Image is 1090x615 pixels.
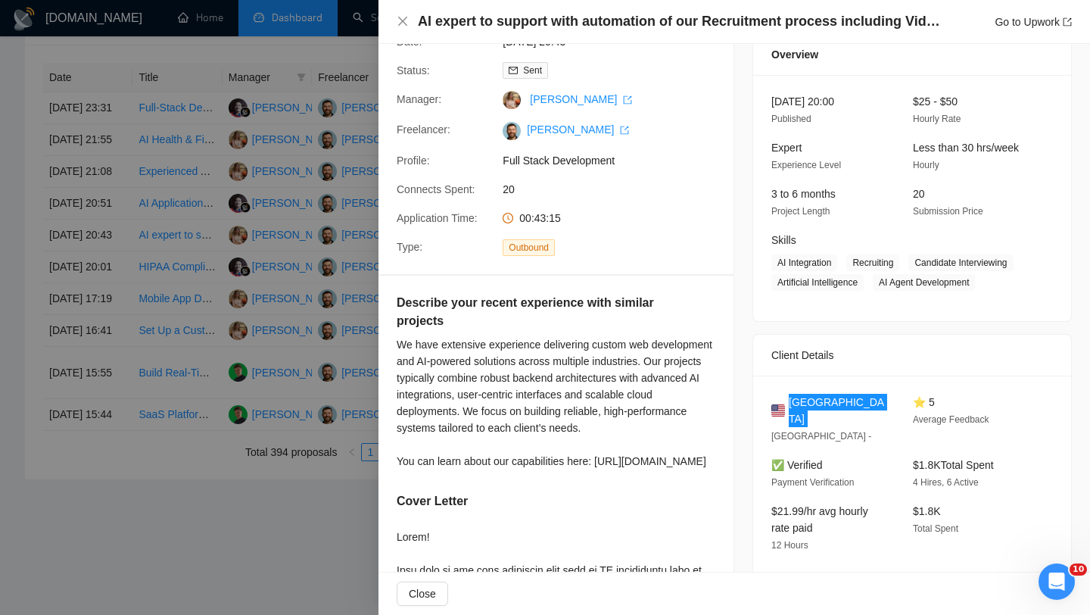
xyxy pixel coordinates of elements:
span: $1.8K [913,505,941,517]
span: Payment Verification [771,477,854,488]
h5: Cover Letter [397,492,468,510]
span: Hourly [913,160,939,170]
span: 20 [503,181,730,198]
span: Connects Spent: [397,183,475,195]
span: $25 - $50 [913,95,958,108]
span: Hourly Rate [913,114,961,124]
span: Type: [397,241,422,253]
span: export [1063,17,1072,27]
span: Sent [523,65,542,76]
span: Project Length [771,206,830,217]
div: Client Details [771,335,1053,376]
span: mail [509,66,518,75]
span: export [620,126,629,135]
span: $1.8K Total Spent [913,459,994,471]
span: ⭐ 5 [913,396,935,408]
span: Published [771,114,811,124]
span: Expert [771,142,802,154]
span: [GEOGRAPHIC_DATA] [789,394,889,427]
span: 00:43:15 [519,212,561,224]
span: Recruiting [846,254,899,271]
button: Close [397,15,409,28]
span: Average Feedback [913,414,989,425]
h5: Describe your recent experience with similar projects [397,294,668,330]
span: Experience Level [771,160,841,170]
span: Overview [771,46,818,63]
span: Manager: [397,93,441,105]
span: Profile: [397,155,430,167]
span: Outbound [503,239,555,256]
span: close [397,15,409,27]
span: Status: [397,64,430,76]
span: Submission Price [913,206,983,217]
a: [PERSON_NAME] export [527,123,629,136]
span: Freelancer: [397,123,450,136]
iframe: Intercom live chat [1039,563,1075,600]
span: 12 Hours [771,540,808,551]
span: 3 to 6 months [771,188,836,200]
span: [DATE] 20:00 [771,95,834,108]
span: export [623,95,632,105]
span: AI Agent Development [873,274,975,291]
a: [PERSON_NAME] export [530,93,632,105]
span: Total Spent [913,523,958,534]
span: Skills [771,234,796,246]
span: Candidate Interviewing [908,254,1013,271]
span: Close [409,585,436,602]
span: AI Integration [771,254,837,271]
span: 4 Hires, 6 Active [913,477,979,488]
span: 10 [1070,563,1087,576]
span: [GEOGRAPHIC_DATA] - [771,431,871,442]
span: Application Time: [397,212,478,224]
span: ✅ Verified [771,459,823,471]
span: clock-circle [503,213,513,223]
h4: AI expert to support with automation of our Recruitment process including Video Interviews [418,12,940,31]
a: Go to Upworkexport [995,16,1072,28]
span: Less than 30 hrs/week [913,142,1019,154]
img: 🇺🇸 [771,402,785,419]
span: $21.99/hr avg hourly rate paid [771,505,868,534]
div: We have extensive experience delivering custom web development and AI-powered solutions across mu... [397,336,715,470]
span: Artificial Intelligence [771,274,864,291]
img: c1-JWQDXWEy3CnA6sRtFzzU22paoDq5cZnWyBNc3HWqwvuW0qNnjm1CMP-YmbEEtPC [503,122,521,140]
span: Full Stack Development [503,152,730,169]
button: Close [397,582,448,606]
span: 20 [913,188,925,200]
